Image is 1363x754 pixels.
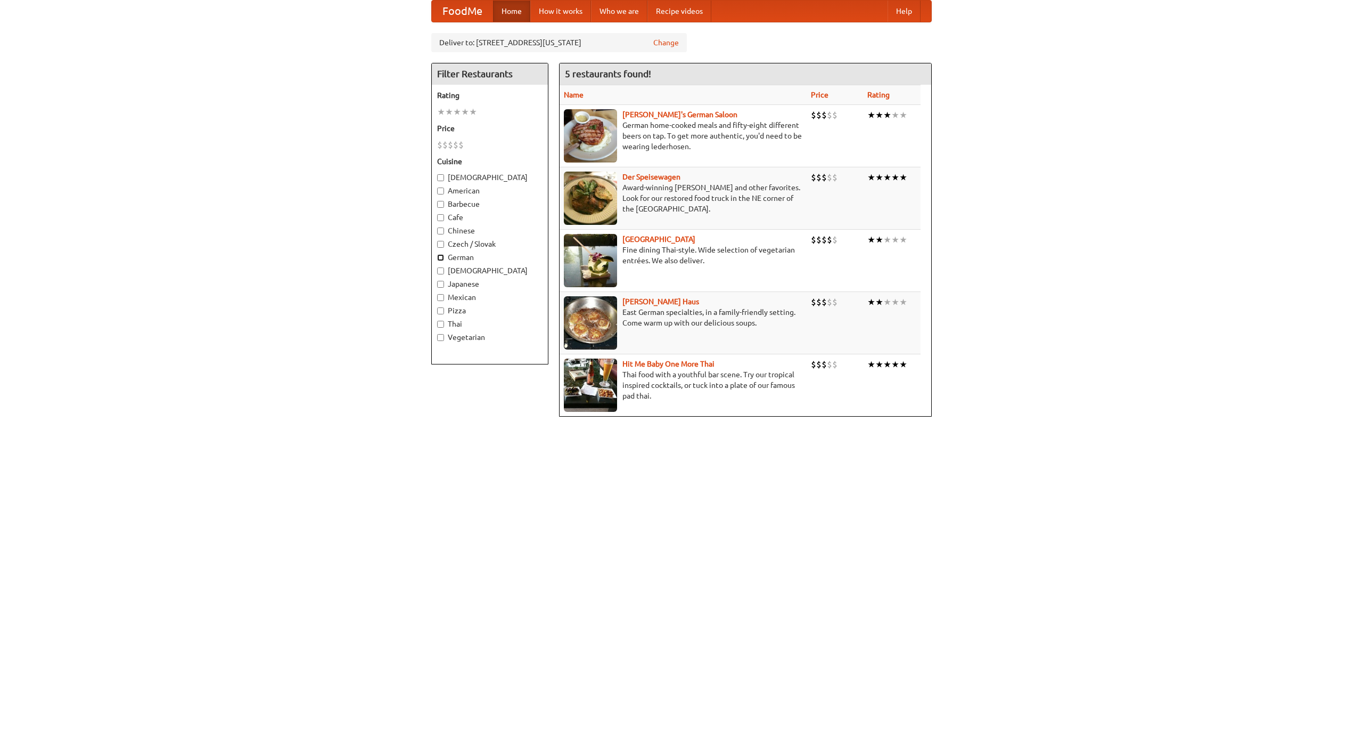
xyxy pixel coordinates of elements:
label: German [437,252,543,263]
input: [DEMOGRAPHIC_DATA] [437,267,444,274]
label: [DEMOGRAPHIC_DATA] [437,265,543,276]
li: ★ [899,109,907,121]
li: $ [827,109,832,121]
input: Czech / Slovak [437,241,444,248]
img: esthers.jpg [564,109,617,163]
a: Help [888,1,921,22]
li: $ [458,139,464,151]
input: Vegetarian [437,334,444,341]
li: ★ [875,234,883,246]
li: $ [832,296,837,308]
input: Pizza [437,307,444,314]
li: ★ [891,296,899,308]
li: ★ [891,234,899,246]
a: Hit Me Baby One More Thai [622,360,715,368]
label: Barbecue [437,199,543,209]
li: ★ [883,296,891,308]
li: $ [442,139,448,151]
li: ★ [867,234,875,246]
a: Change [653,37,679,48]
li: $ [816,359,822,370]
b: [GEOGRAPHIC_DATA] [622,235,695,244]
a: [PERSON_NAME]'s German Saloon [622,110,737,119]
a: Der Speisewagen [622,173,680,181]
a: [PERSON_NAME] Haus [622,297,699,306]
label: Thai [437,319,543,329]
input: German [437,254,444,261]
li: $ [811,172,816,183]
li: ★ [891,172,899,183]
li: $ [822,172,827,183]
label: Vegetarian [437,332,543,343]
li: ★ [469,106,477,118]
li: $ [832,359,837,370]
li: ★ [867,109,875,121]
li: ★ [899,172,907,183]
li: $ [437,139,442,151]
li: $ [822,359,827,370]
li: $ [811,109,816,121]
h5: Rating [437,90,543,101]
h5: Price [437,123,543,134]
p: Thai food with a youthful bar scene. Try our tropical inspired cocktails, or tuck into a plate of... [564,369,802,401]
li: $ [811,234,816,246]
input: Thai [437,321,444,328]
li: $ [822,234,827,246]
li: $ [827,172,832,183]
a: FoodMe [432,1,493,22]
input: American [437,188,444,194]
li: ★ [461,106,469,118]
li: $ [832,172,837,183]
input: Japanese [437,281,444,288]
li: $ [816,109,822,121]
li: $ [822,109,827,121]
li: $ [453,139,458,151]
li: ★ [875,296,883,308]
a: Recipe videos [647,1,711,22]
li: ★ [883,234,891,246]
li: ★ [453,106,461,118]
ng-pluralize: 5 restaurants found! [565,69,651,79]
img: satay.jpg [564,234,617,287]
li: ★ [899,359,907,370]
p: Award-winning [PERSON_NAME] and other favorites. Look for our restored food truck in the NE corne... [564,182,802,214]
label: Chinese [437,225,543,236]
a: Rating [867,91,890,99]
input: [DEMOGRAPHIC_DATA] [437,174,444,181]
label: American [437,185,543,196]
li: ★ [875,172,883,183]
input: Chinese [437,228,444,234]
p: German home-cooked meals and fifty-eight different beers on tap. To get more authentic, you'd nee... [564,120,802,152]
li: ★ [867,296,875,308]
h4: Filter Restaurants [432,63,548,85]
li: ★ [883,359,891,370]
div: Deliver to: [STREET_ADDRESS][US_STATE] [431,33,687,52]
label: Pizza [437,305,543,316]
h5: Cuisine [437,156,543,167]
li: ★ [867,359,875,370]
a: Name [564,91,584,99]
label: Cafe [437,212,543,223]
li: $ [822,296,827,308]
li: $ [448,139,453,151]
li: ★ [891,359,899,370]
label: Japanese [437,279,543,289]
input: Mexican [437,294,444,301]
li: $ [816,172,822,183]
img: babythai.jpg [564,359,617,412]
li: $ [811,359,816,370]
li: $ [832,234,837,246]
a: Price [811,91,828,99]
p: Fine dining Thai-style. Wide selection of vegetarian entrées. We also deliver. [564,245,802,266]
input: Barbecue [437,201,444,208]
li: $ [816,296,822,308]
li: ★ [875,109,883,121]
li: $ [816,234,822,246]
li: $ [827,296,832,308]
input: Cafe [437,214,444,221]
li: ★ [899,296,907,308]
